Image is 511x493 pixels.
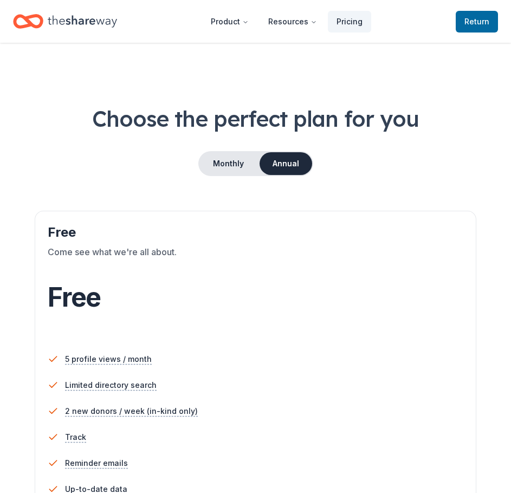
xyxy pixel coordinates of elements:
nav: Main [202,9,371,34]
span: 2 new donors / week (in-kind only) [65,405,198,418]
button: Monthly [199,152,257,175]
a: Home [13,9,117,34]
button: Annual [260,152,312,175]
button: Resources [260,11,326,33]
h1: Choose the perfect plan for you [13,103,498,134]
div: Come see what we're all about. [48,245,463,276]
button: Product [202,11,257,33]
a: Pricing [328,11,371,33]
span: Limited directory search [65,379,157,392]
span: Free [48,281,101,313]
span: Reminder emails [65,457,128,470]
span: 5 profile views / month [65,353,152,366]
span: Return [464,15,489,28]
span: Track [65,431,86,444]
a: Return [456,11,498,33]
div: Free [48,224,463,241]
